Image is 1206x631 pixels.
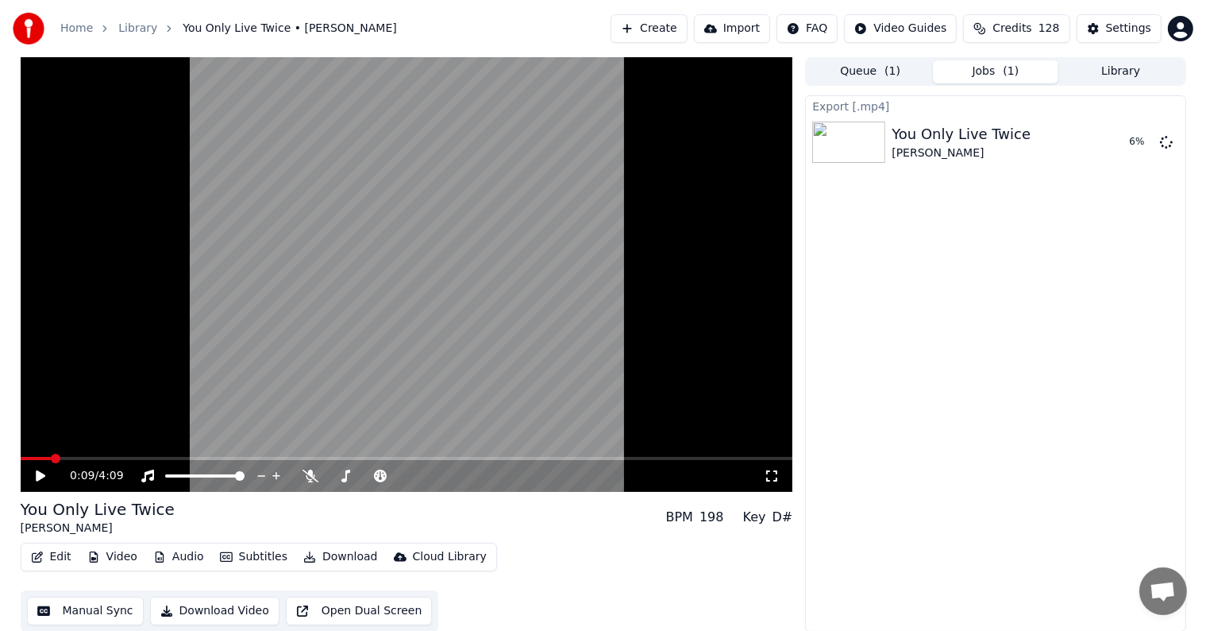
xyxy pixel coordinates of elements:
img: youka [13,13,44,45]
div: BPM [666,508,693,527]
button: Video Guides [844,14,957,43]
button: Manual Sync [27,597,144,625]
button: FAQ [776,14,838,43]
button: Video [81,546,144,568]
div: D# [773,508,793,527]
div: You Only Live Twice [892,123,1031,145]
button: Library [1058,60,1184,83]
button: Edit [25,546,78,568]
span: ( 1 ) [1003,64,1019,79]
button: Jobs [933,60,1058,83]
div: 198 [699,508,724,527]
div: / [70,468,108,484]
span: 128 [1038,21,1060,37]
div: Export [.mp4] [806,96,1185,115]
nav: breadcrumb [60,21,397,37]
span: 0:09 [70,468,94,484]
span: ( 1 ) [884,64,900,79]
div: [PERSON_NAME] [21,521,175,536]
button: Queue [807,60,933,83]
button: Download Video [150,597,279,625]
span: You Only Live Twice • [PERSON_NAME] [183,21,396,37]
div: [PERSON_NAME] [892,145,1031,161]
button: Subtitles [214,546,294,568]
button: Settings [1077,14,1162,43]
div: Key [743,508,766,527]
span: 4:09 [98,468,123,484]
div: Cloud Library [413,549,487,565]
button: Download [297,546,384,568]
span: Credits [992,21,1031,37]
div: Open chat [1139,567,1187,615]
button: Import [694,14,770,43]
div: You Only Live Twice [21,498,175,521]
a: Home [60,21,93,37]
button: Audio [147,546,210,568]
div: Settings [1106,21,1151,37]
a: Library [118,21,157,37]
button: Open Dual Screen [286,597,433,625]
button: Credits128 [963,14,1069,43]
div: 6 % [1130,136,1154,149]
button: Create [611,14,688,43]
